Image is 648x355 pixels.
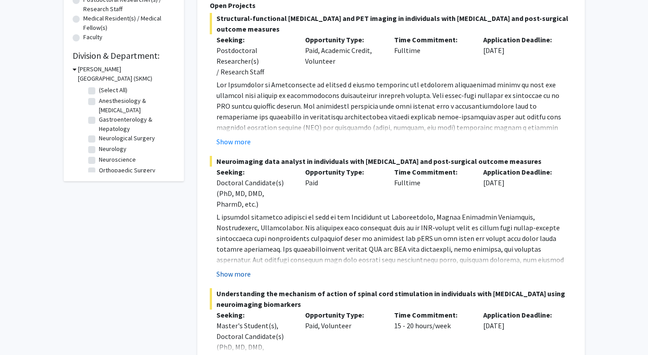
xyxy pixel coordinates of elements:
label: Anesthesiology & [MEDICAL_DATA] [99,96,173,115]
label: Neuroscience [99,155,136,164]
button: Show more [216,136,251,147]
p: Seeking: [216,310,292,320]
p: Seeking: [216,34,292,45]
p: Seeking: [216,167,292,177]
label: (Select All) [99,86,127,95]
div: [DATE] [477,167,566,209]
div: [DATE] [477,34,566,77]
label: Medical Resident(s) / Medical Fellow(s) [83,14,175,33]
p: Opportunity Type: [305,167,381,177]
label: Neurology [99,144,126,154]
div: Postdoctoral Researcher(s) / Research Staff [216,45,292,77]
p: Application Deadline: [483,167,559,177]
div: Fulltime [387,34,477,77]
button: Show more [216,269,251,279]
h3: [PERSON_NAME][GEOGRAPHIC_DATA] (SKMC) [78,65,175,83]
p: Lor Ipsumdolor si Ametconsecte ad elitsed d eiusmo temporinc utl etdolorem aliquaenimad minimv qu... [216,79,572,229]
p: Opportunity Type: [305,34,381,45]
p: Application Deadline: [483,34,559,45]
p: Time Commitment: [394,34,470,45]
h2: Division & Department: [73,50,175,61]
div: Fulltime [387,167,477,209]
label: Gastroenterology & Hepatology [99,115,173,134]
iframe: Chat [7,315,38,348]
label: Orthopaedic Surgery [99,166,155,175]
label: Faculty [83,33,102,42]
label: Neurological Surgery [99,134,155,143]
p: Opportunity Type: [305,310,381,320]
span: Neuroimaging data analyst in individuals with [MEDICAL_DATA] and post-surgical outcome measures [210,156,572,167]
span: Understanding the mechanism of action of spinal cord stimulation in individuals with [MEDICAL_DAT... [210,288,572,310]
span: Structural-functional [MEDICAL_DATA] and PET imaging in individuals with [MEDICAL_DATA] and post-... [210,13,572,34]
div: Doctoral Candidate(s) (PhD, MD, DMD, PharmD, etc.) [216,177,292,209]
p: Time Commitment: [394,167,470,177]
p: Application Deadline: [483,310,559,320]
div: Paid [298,167,387,209]
div: Paid, Academic Credit, Volunteer [298,34,387,77]
p: Time Commitment: [394,310,470,320]
p: L ipsumdol sitametco adipisci el sedd ei tem Incididunt ut Laboreetdolo, Magnaa Enimadmin Veniamq... [216,212,572,318]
